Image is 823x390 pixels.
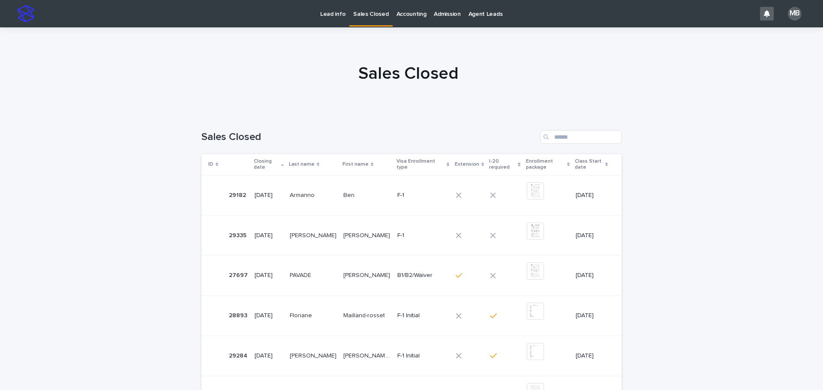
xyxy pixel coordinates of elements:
p: F-1 Initial [397,312,445,319]
tr: 2889328893 [DATE]FlorianeFloriane Mailland-rossetMailland-rosset F-1 Initial[DATE] [201,296,622,336]
p: [DATE] [255,192,283,199]
p: 29182 [229,190,248,199]
p: I-20 required [489,157,516,173]
p: [DATE] [255,272,283,279]
h1: Sales Closed [198,63,619,84]
p: [DATE] [576,352,608,360]
p: B1/B2/Waiver [397,272,445,279]
p: Noah Jean Joseph [343,351,392,360]
p: [DATE] [576,192,608,199]
div: MB [788,7,802,21]
p: Enrollment package [526,157,565,173]
p: [DATE] [255,312,283,319]
tr: 2918229182 [DATE]ArmannoArmanno BenBen F-1[DATE] [201,175,622,215]
tr: 2769727697 [DATE]PAVADEPAVADE [PERSON_NAME][PERSON_NAME] B1/B2/Waiver[DATE] [201,256,622,296]
tr: 2928429284 [DATE][PERSON_NAME][PERSON_NAME] [PERSON_NAME] [PERSON_NAME][PERSON_NAME] [PERSON_NAME... [201,336,622,376]
p: [DATE] [576,312,608,319]
p: Mailland-rosset [343,310,387,319]
h1: Sales Closed [201,131,537,143]
p: 27697 [229,270,249,279]
p: 29335 [229,230,248,239]
p: [DATE] [576,232,608,239]
p: F-1 [397,192,445,199]
p: PAVADE [290,270,313,279]
img: stacker-logo-s-only.png [17,5,34,22]
tr: 2933529335 [DATE][PERSON_NAME][PERSON_NAME] [PERSON_NAME][PERSON_NAME] F-1[DATE] [201,215,622,256]
p: Last name [289,160,315,169]
p: [DATE] [255,232,283,239]
p: Closing date [254,157,279,173]
p: [PERSON_NAME] [343,230,392,239]
p: Alonso Dominguez [290,230,338,239]
p: Floriane [290,310,314,319]
p: Class Start date [575,157,603,173]
p: Ben [343,190,356,199]
p: 28893 [229,310,249,319]
p: [DATE] [255,352,283,360]
input: Search [540,130,622,144]
p: Armanno [290,190,316,199]
p: [PERSON_NAME] [290,351,338,360]
p: 29284 [229,351,249,360]
p: First name [342,160,369,169]
p: F-1 [397,232,445,239]
p: [PERSON_NAME] [343,270,392,279]
p: ID [208,160,213,169]
p: Visa Enrollment type [396,157,445,173]
p: [DATE] [576,272,608,279]
p: F-1 Initial [397,352,445,360]
p: Extension [455,160,479,169]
